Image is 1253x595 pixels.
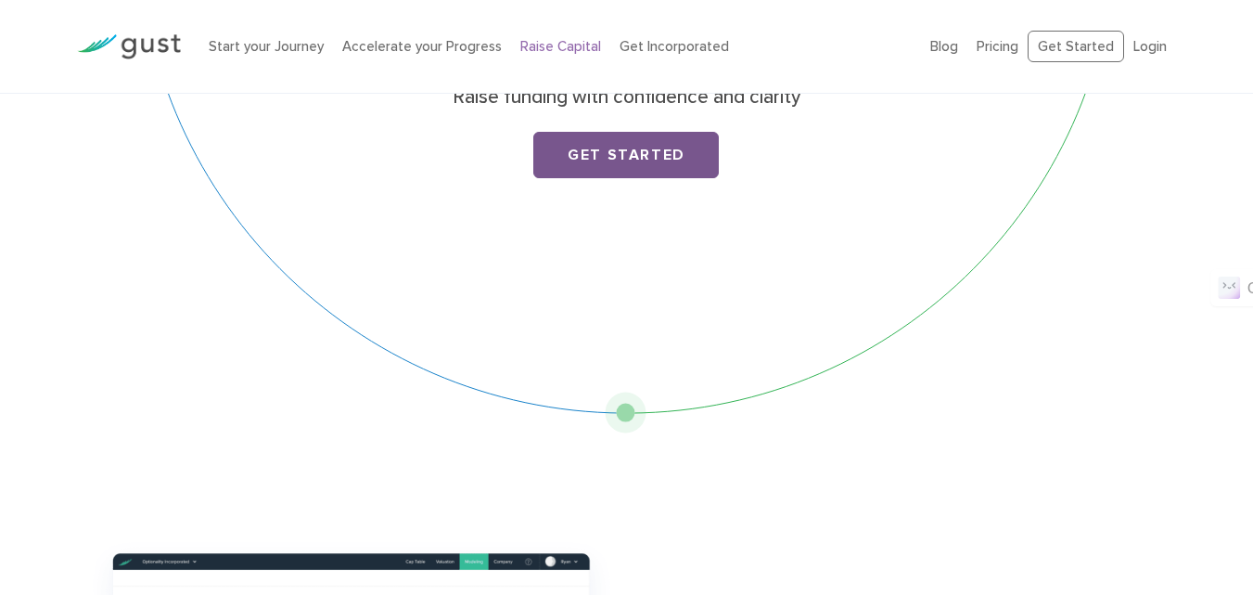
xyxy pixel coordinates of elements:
a: Get Started [533,132,719,178]
a: Get Started [1028,31,1124,63]
a: Start your Journey [209,38,324,55]
a: Raise Capital [520,38,601,55]
a: Accelerate your Progress [342,38,502,55]
p: Raise funding with confidence and clarity [267,84,986,110]
img: Gust Logo [77,34,181,59]
a: Get Incorporated [620,38,729,55]
a: Pricing [977,38,1018,55]
a: Login [1133,38,1167,55]
a: Blog [930,38,958,55]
